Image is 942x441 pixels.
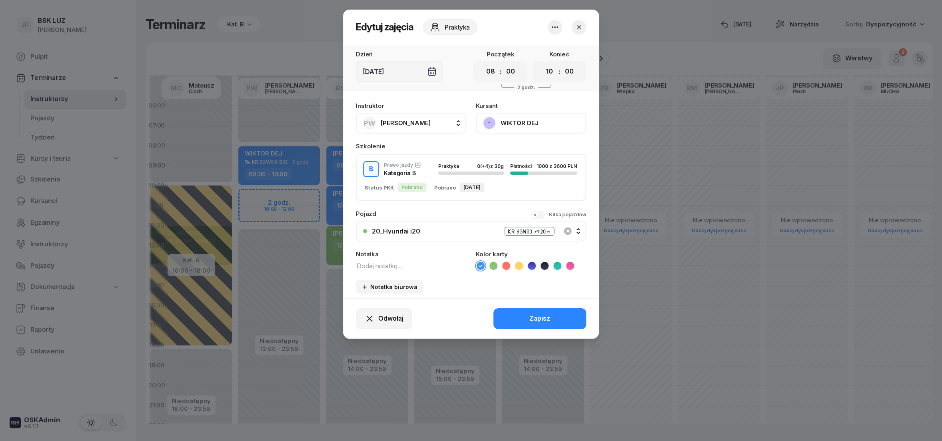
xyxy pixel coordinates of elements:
button: 20_Hyundai i20KR 6GW03 (20) [356,221,586,241]
div: KR 6GW03 (20) [505,227,554,236]
button: Odwołaj [356,308,412,329]
div: : [500,67,501,76]
div: 20_Hyundai i20 [372,228,420,234]
div: Kilka pojazdów [549,211,586,219]
button: Zapisz [493,308,586,329]
span: [PERSON_NAME] [381,119,431,127]
div: Zapisz [529,313,550,324]
h2: Edytuj zajęcia [356,21,413,34]
div: : [559,67,560,76]
span: Odwołaj [378,313,403,324]
button: PW[PERSON_NAME] [356,113,466,134]
button: WIKTOR DEJ [476,113,586,134]
button: Notatka biurowa [356,280,423,293]
span: PW [364,120,375,127]
button: Kilka pojazdów [531,211,586,219]
div: Notatka biurowa [361,283,417,290]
